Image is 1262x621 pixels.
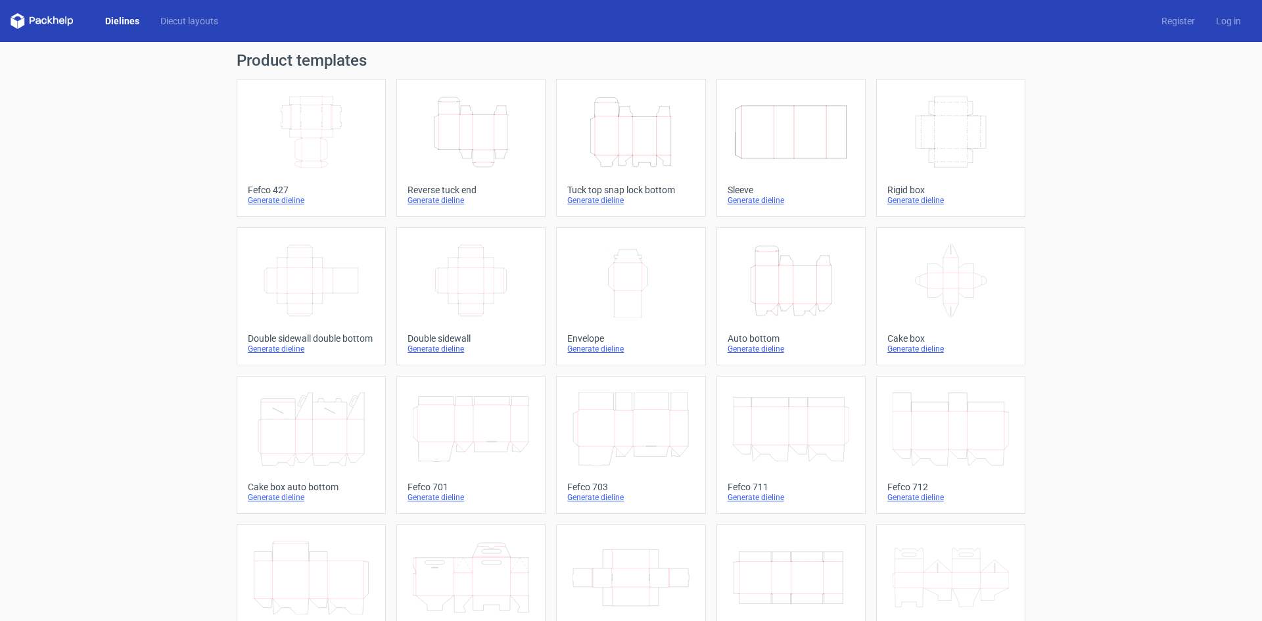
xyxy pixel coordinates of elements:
[237,376,386,514] a: Cake box auto bottomGenerate dieline
[556,227,705,365] a: EnvelopeGenerate dieline
[728,185,854,195] div: Sleeve
[150,14,229,28] a: Diecut layouts
[876,227,1025,365] a: Cake boxGenerate dieline
[887,333,1014,344] div: Cake box
[556,376,705,514] a: Fefco 703Generate dieline
[876,79,1025,217] a: Rigid boxGenerate dieline
[567,333,694,344] div: Envelope
[716,79,866,217] a: SleeveGenerate dieline
[248,185,375,195] div: Fefco 427
[728,344,854,354] div: Generate dieline
[556,79,705,217] a: Tuck top snap lock bottomGenerate dieline
[567,482,694,492] div: Fefco 703
[248,333,375,344] div: Double sidewall double bottom
[728,492,854,503] div: Generate dieline
[408,185,534,195] div: Reverse tuck end
[728,482,854,492] div: Fefco 711
[1151,14,1205,28] a: Register
[408,482,534,492] div: Fefco 701
[567,185,694,195] div: Tuck top snap lock bottom
[887,195,1014,206] div: Generate dieline
[728,333,854,344] div: Auto bottom
[248,195,375,206] div: Generate dieline
[248,492,375,503] div: Generate dieline
[237,53,1025,68] h1: Product templates
[567,492,694,503] div: Generate dieline
[248,344,375,354] div: Generate dieline
[567,195,694,206] div: Generate dieline
[408,344,534,354] div: Generate dieline
[567,344,694,354] div: Generate dieline
[887,185,1014,195] div: Rigid box
[408,195,534,206] div: Generate dieline
[408,492,534,503] div: Generate dieline
[887,344,1014,354] div: Generate dieline
[876,376,1025,514] a: Fefco 712Generate dieline
[396,79,546,217] a: Reverse tuck endGenerate dieline
[396,376,546,514] a: Fefco 701Generate dieline
[237,79,386,217] a: Fefco 427Generate dieline
[408,333,534,344] div: Double sidewall
[716,376,866,514] a: Fefco 711Generate dieline
[95,14,150,28] a: Dielines
[716,227,866,365] a: Auto bottomGenerate dieline
[248,482,375,492] div: Cake box auto bottom
[396,227,546,365] a: Double sidewallGenerate dieline
[887,492,1014,503] div: Generate dieline
[728,195,854,206] div: Generate dieline
[1205,14,1251,28] a: Log in
[237,227,386,365] a: Double sidewall double bottomGenerate dieline
[887,482,1014,492] div: Fefco 712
